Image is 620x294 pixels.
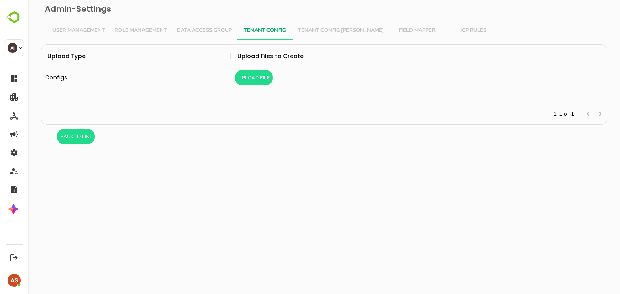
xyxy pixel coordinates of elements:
[8,252,19,263] button: Logout
[207,70,245,85] button: Upload File
[209,45,275,67] div: Upload Files to Create
[149,27,203,34] span: Data Access Group
[13,44,579,125] div: The Bulk User Data
[270,27,356,34] span: Tenant Config [PERSON_NAME]
[13,67,203,88] div: Configs
[24,27,77,34] span: User Management
[86,27,139,34] span: Role Management
[29,129,67,144] button: BacK to List
[8,274,21,287] div: AS
[8,43,17,53] div: AI
[422,27,469,34] span: ICP Rules
[213,27,260,34] span: Tenant Config
[19,45,57,67] div: Upload Type
[365,27,412,34] span: Field Mapper
[19,21,572,40] div: Vertical tabs example
[57,52,67,61] button: Sort
[275,52,285,61] button: Sort
[4,10,25,25] img: BambooboxLogoMark.f1c84d78b4c51b1a7b5f700c9845e183.svg
[525,110,546,118] p: 1-1 of 1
